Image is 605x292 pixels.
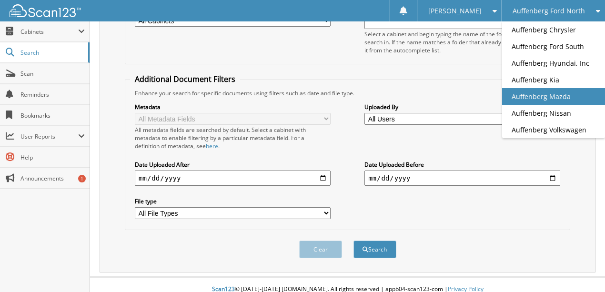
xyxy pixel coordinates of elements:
[130,89,565,97] div: Enhance your search for specific documents using filters such as date and file type.
[513,8,585,14] span: Auffenberg Ford North
[20,49,83,57] span: Search
[135,171,331,186] input: start
[20,70,85,78] span: Scan
[206,142,218,150] a: here
[20,91,85,99] span: Reminders
[135,103,331,111] label: Metadata
[428,8,482,14] span: [PERSON_NAME]
[20,132,78,141] span: User Reports
[502,105,605,121] a: Auffenberg Nissan
[135,161,331,169] label: Date Uploaded After
[135,197,331,205] label: File type
[78,175,86,182] div: 1
[364,171,560,186] input: end
[20,153,85,161] span: Help
[502,71,605,88] a: Auffenberg Kia
[20,28,78,36] span: Cabinets
[353,241,396,258] button: Search
[135,126,331,150] div: All metadata fields are searched by default. Select a cabinet with metadata to enable filtering b...
[502,121,605,138] a: Auffenberg Volkswagen
[502,38,605,55] a: Auffenberg Ford South
[502,88,605,105] a: Auffenberg Mazda
[502,21,605,38] a: Auffenberg Chrysler
[20,111,85,120] span: Bookmarks
[20,174,85,182] span: Announcements
[502,55,605,71] a: Auffenberg Hyundai, Inc
[10,4,81,17] img: scan123-logo-white.svg
[364,103,560,111] label: Uploaded By
[299,241,342,258] button: Clear
[364,161,560,169] label: Date Uploaded Before
[364,30,560,54] div: Select a cabinet and begin typing the name of the folder you want to search in. If the name match...
[130,74,240,84] legend: Additional Document Filters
